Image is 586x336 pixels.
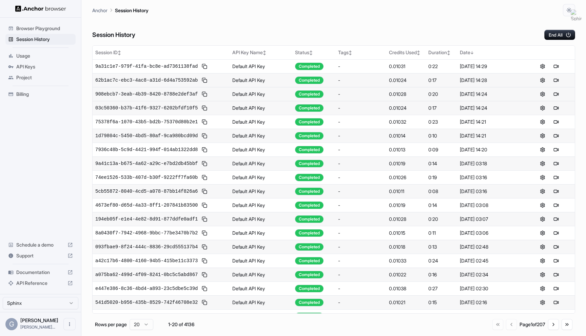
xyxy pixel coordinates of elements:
span: gabriel@sphinxhq.com [20,324,55,330]
span: ↕ [447,50,450,55]
span: 03c50360-b37b-41f6-9327-6202bfdf10f5 [95,105,198,111]
div: Completed [295,313,324,320]
div: Completed [295,202,324,209]
div: Duration [428,49,455,56]
div: [DATE] 03:06 [460,230,521,236]
span: Browser Playground [16,25,73,32]
div: 0:20 [428,313,455,320]
div: Completed [295,132,324,140]
div: Completed [295,215,324,223]
div: - [338,230,384,236]
span: Schedule a demo [16,241,65,248]
div: - [338,216,384,223]
div: - [338,174,384,181]
div: - [338,299,384,306]
p: Session History [115,7,149,14]
td: Default API Key [230,59,292,73]
td: Default API Key [230,101,292,115]
span: 9a41c13a-b675-4a62-a29c-e7bd2db45bbf [95,160,198,167]
span: 8a0430f7-7942-4968-9bbc-77be3470b7b2 [95,230,198,236]
span: Project [16,74,73,81]
td: Default API Key [230,143,292,156]
span: 116a6aec-3b51-452e-9bc7-3bf486f78189 [95,313,198,320]
p: Rows per page [95,321,127,328]
div: 0.01026 [389,174,423,181]
td: Default API Key [230,184,292,198]
div: Browser Playground [5,23,76,34]
div: 0:08 [428,188,455,195]
div: 0.01028 [389,91,423,98]
div: Completed [295,243,324,251]
div: Usage [5,50,76,61]
div: [DATE] 02:30 [460,285,521,292]
div: Completed [295,188,324,195]
div: Documentation [5,267,76,278]
span: 5cb55872-8040-4cd5-a078-87bb14f826a6 [95,188,198,195]
div: [DATE] 14:21 [460,119,521,125]
div: 0.01018 [389,244,423,250]
span: API Reference [16,280,65,287]
div: 0:09 [428,146,455,153]
div: - [338,63,384,70]
span: Support [16,252,65,259]
span: 194eb05f-e1e4-4e82-8d91-877ddfe0adf1 [95,216,198,223]
div: 0.01013 [389,146,423,153]
p: Anchor [92,7,108,14]
div: - [338,77,384,84]
span: Gabriel Taboada [20,317,58,323]
div: Completed [295,174,324,181]
td: Default API Key [230,156,292,170]
td: Default API Key [230,115,292,129]
span: ↓ [470,50,474,55]
div: G [5,318,18,330]
div: 0.01038 [389,285,423,292]
div: [DATE] 03:07 [460,216,521,223]
div: [DATE] 02:16 [460,299,521,306]
div: - [338,132,384,139]
td: Default API Key [230,73,292,87]
td: Default API Key [230,170,292,184]
div: 0.01024 [389,105,423,111]
nav: breadcrumb [92,6,149,14]
div: Date [460,49,521,56]
div: Completed [295,146,324,153]
div: - [338,285,384,292]
span: 62b1ac7c-ebc3-4ac8-a31d-6d4a753592ab [95,77,198,84]
td: Default API Key [230,87,292,101]
div: Completed [295,271,324,278]
div: 0.01024 [389,77,423,84]
div: - [338,202,384,209]
div: 0:27 [428,285,455,292]
div: Completed [295,299,324,306]
div: 0:23 [428,119,455,125]
button: End All [544,30,575,40]
div: - [338,160,384,167]
div: Status [295,49,333,56]
div: Completed [295,285,324,292]
div: [DATE] 14:28 [460,77,521,84]
span: 7936c48b-5c9d-4421-994f-014ab1322dd8 [95,146,198,153]
div: - [338,105,384,111]
div: 0.01032 [389,119,423,125]
span: 093fbae9-8f24-444c-8836-29cd555137b4 [95,244,198,250]
img: Anchor Logo [15,5,66,12]
span: a075ba62-499d-4f09-8241-0bc5c5abd867 [95,271,198,278]
div: [DATE] 14:29 [460,63,521,70]
div: Tags [338,49,384,56]
div: Completed [295,257,324,265]
div: 0.01022 [389,271,423,278]
div: [DATE] 14:20 [460,146,521,153]
div: API Key Name [232,49,290,56]
button: Open menu [63,318,76,330]
span: 75378f6a-1070-43b5-bd2b-75370d80b2e1 [95,119,198,125]
div: Completed [295,77,324,84]
div: 0:14 [428,160,455,167]
div: 0:17 [428,77,455,84]
div: - [338,146,384,153]
div: 0:14 [428,202,455,209]
div: 0.01011 [389,188,423,195]
div: - [338,244,384,250]
div: [DATE] 03:18 [460,160,521,167]
div: Completed [295,63,324,70]
td: Default API Key [230,129,292,143]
